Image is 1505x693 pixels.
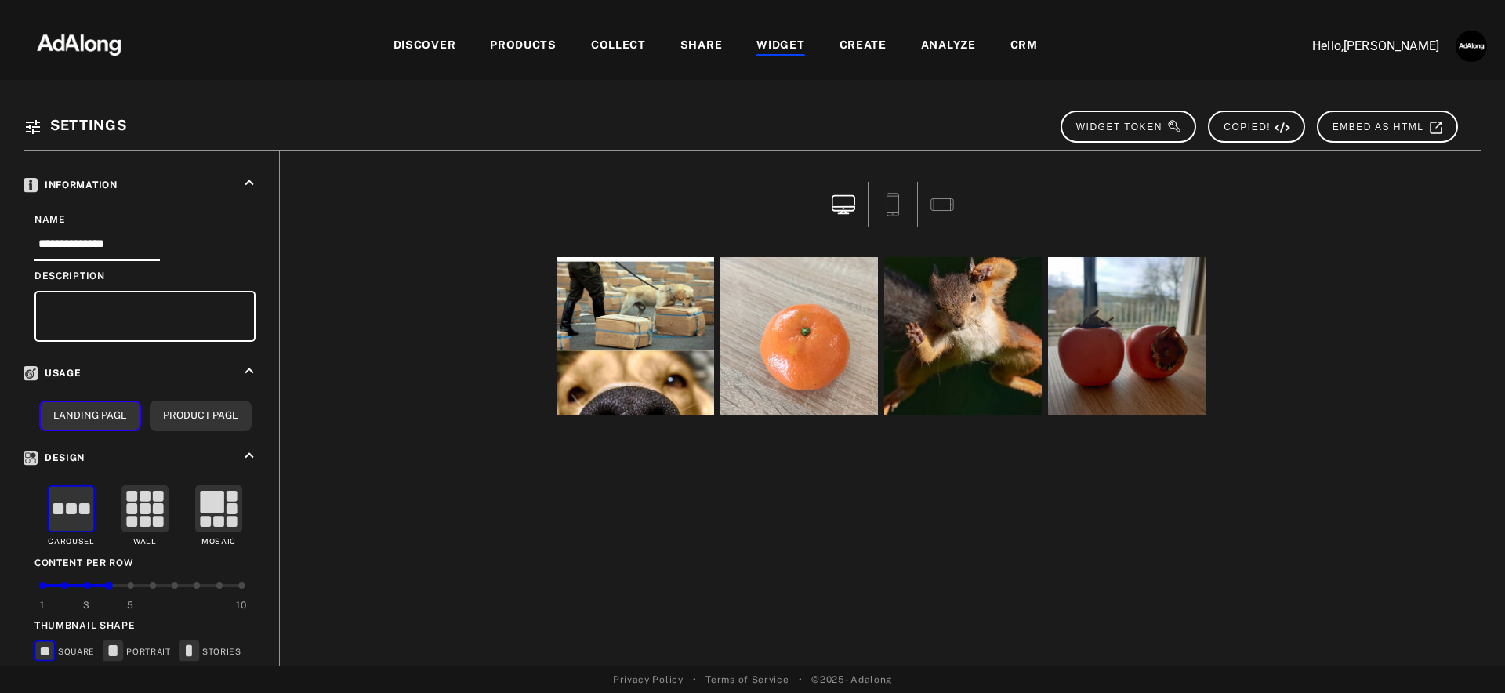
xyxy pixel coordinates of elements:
[1427,618,1505,693] iframe: Chat Widget
[1452,27,1491,66] button: Account settings
[1282,37,1439,56] p: Hello, [PERSON_NAME]
[840,37,887,56] div: CREATE
[150,401,252,431] button: Product Page
[1333,122,1444,132] span: EMBED AS HTML
[34,640,95,664] div: SQUARE
[680,37,723,56] div: SHARE
[24,452,85,463] span: Design
[34,269,256,283] div: Description
[34,556,256,570] div: Content per row
[241,362,258,379] i: keyboard_arrow_up
[236,598,246,612] div: 10
[50,117,127,133] span: Settings
[811,673,892,687] span: © 2025 - Adalong
[799,673,803,687] span: •
[179,640,241,664] div: STORIES
[717,254,881,418] div: open the preview of the instagram content created by undefined
[1208,111,1304,143] button: COPIED!
[921,37,976,56] div: ANALYZE
[1317,111,1458,143] button: EMBED AS HTML
[133,536,157,548] div: Wall
[34,212,256,227] div: Name
[24,180,118,190] span: Information
[48,536,95,548] div: Carousel
[1456,31,1487,62] img: AATXAJzUJh5t706S9lc_3n6z7NVUglPkrjZIexBIJ3ug=s96-c
[490,37,557,56] div: PRODUCTS
[1010,37,1038,56] div: CRM
[10,20,148,67] img: 63233d7d88ed69de3c212112c67096b6.png
[103,640,171,664] div: PORTRAIT
[756,37,804,56] div: WIDGET
[24,368,82,379] span: Usage
[693,673,697,687] span: •
[613,673,684,687] a: Privacy Policy
[83,598,90,612] div: 3
[393,37,456,56] div: DISCOVER
[881,254,1045,418] div: open the preview of the twitter content created by chris22771579
[241,447,258,464] i: keyboard_arrow_up
[241,174,258,191] i: keyboard_arrow_up
[201,536,236,548] div: Mosaic
[39,401,141,431] button: Landing Page
[34,619,256,633] div: Thumbnail Shape
[705,673,789,687] a: Terms of Service
[1076,122,1182,132] span: WIDGET TOKEN
[1061,111,1197,143] button: WIDGET TOKEN
[40,598,45,612] div: 1
[591,37,646,56] div: COLLECT
[1045,254,1209,418] div: open the preview of the instagram content created by undefined
[127,598,134,612] div: 5
[1224,122,1290,132] span: COPIED!
[553,254,717,418] div: open the preview of the twitter content created by chris22771579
